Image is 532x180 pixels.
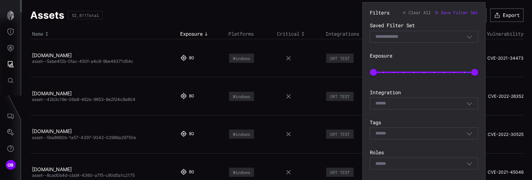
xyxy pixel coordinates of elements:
label: Integration [370,89,478,96]
div: 52,811 Total [72,13,99,17]
button: Clear All [402,10,431,16]
div: ORT TEST [330,94,350,99]
button: Toggle options menu [466,34,473,40]
label: Exposure [370,53,478,59]
span: asset--5ba8660b-1a57-4397-9342-02988a29750e [32,135,136,140]
label: Saved Filter Set [370,22,478,29]
span: Clear All [408,10,431,16]
a: [DOMAIN_NAME] [32,128,72,134]
div: 80 [189,131,195,137]
h1: Assets [30,9,64,22]
button: Toggle options menu [466,130,473,137]
th: Integrations [324,29,373,39]
label: Tags [370,119,478,126]
a: CVE-2021-34473 [476,55,524,61]
label: Roles [370,149,478,156]
button: Save Filter Set [435,10,478,16]
a: [DOMAIN_NAME] [32,52,72,58]
span: Save Filter Set [441,10,478,16]
div: ORT TEST [330,170,350,175]
span: asset--42b3c19e-06a8-462e-9653-8e2f24c9a804 [32,97,135,102]
a: [DOMAIN_NAME] [32,166,72,172]
button: OB [0,157,21,173]
a: [DOMAIN_NAME] [32,90,72,96]
div: Windows [233,132,250,137]
div: ORT TEST [330,132,350,137]
div: ORT TEST [330,56,350,61]
span: OB [7,161,14,169]
span: asset--8cad0b4d-cbd4-4360-a7f5-c90d5a1c2175 [32,173,135,178]
div: Windows [233,170,250,175]
div: Toggle sort direction [32,31,177,37]
span: asset--5abe4f2b-0fac-450f-a4c8-9be46371d54c [32,59,133,64]
a: CVE-2022-30525 [476,132,524,137]
div: Filters [370,10,389,16]
a: CVE-2022-26352 [476,94,524,99]
a: CVE-2021-45046 [476,169,524,175]
div: 80 [189,93,195,100]
div: 80 [189,55,195,61]
th: Vulnerability [474,29,524,39]
button: Export [490,8,524,22]
th: Platforms [227,29,275,39]
div: Toggle sort direction [180,31,225,37]
div: Windows [233,56,250,61]
button: Toggle options menu [466,100,473,107]
button: Toggle options menu [466,160,473,167]
div: Windows [233,94,250,99]
div: Toggle sort direction [277,31,322,37]
div: 80 [189,169,195,175]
